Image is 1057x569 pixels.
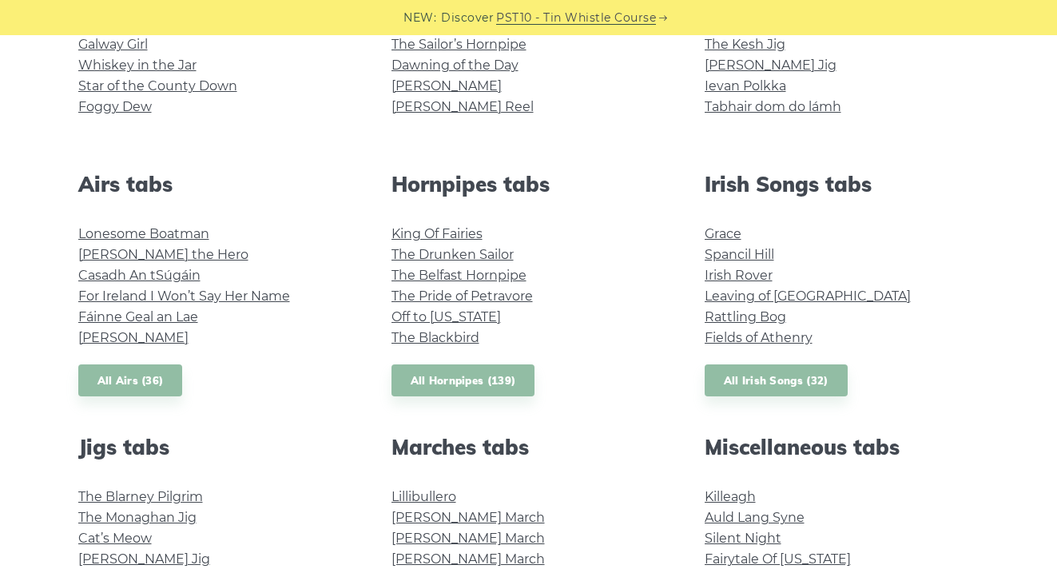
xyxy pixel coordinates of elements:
[391,172,666,197] h2: Hornpipes tabs
[496,9,656,27] a: PST10 - Tin Whistle Course
[705,435,980,460] h2: Miscellaneous tabs
[705,78,786,94] a: Ievan Polkka
[391,58,519,73] a: Dawning of the Day
[391,288,533,304] a: The Pride of Petravore
[78,78,237,94] a: Star of the County Down
[391,531,545,546] a: [PERSON_NAME] March
[441,9,494,27] span: Discover
[78,435,353,460] h2: Jigs tabs
[78,510,197,525] a: The Monaghan Jig
[78,172,353,197] h2: Airs tabs
[705,99,841,114] a: Tabhair dom do lámh
[78,309,198,324] a: Fáinne Geal an Lae
[705,58,836,73] a: [PERSON_NAME] Jig
[705,489,756,504] a: Killeagh
[705,288,911,304] a: Leaving of [GEOGRAPHIC_DATA]
[78,58,197,73] a: Whiskey in the Jar
[391,268,527,283] a: The Belfast Hornpipe
[78,247,248,262] a: [PERSON_NAME] the Hero
[391,435,666,460] h2: Marches tabs
[78,37,148,52] a: Galway Girl
[78,226,209,241] a: Lonesome Boatman
[78,99,152,114] a: Foggy Dew
[705,247,774,262] a: Spancil Hill
[391,551,545,567] a: [PERSON_NAME] March
[403,9,436,27] span: NEW:
[705,226,741,241] a: Grace
[705,37,785,52] a: The Kesh Jig
[391,247,514,262] a: The Drunken Sailor
[391,226,483,241] a: King Of Fairies
[391,510,545,525] a: [PERSON_NAME] March
[391,364,535,397] a: All Hornpipes (139)
[391,309,501,324] a: Off to [US_STATE]
[78,364,183,397] a: All Airs (36)
[705,551,851,567] a: Fairytale Of [US_STATE]
[391,99,534,114] a: [PERSON_NAME] Reel
[705,510,805,525] a: Auld Lang Syne
[78,330,189,345] a: [PERSON_NAME]
[78,531,152,546] a: Cat’s Meow
[391,330,479,345] a: The Blackbird
[78,489,203,504] a: The Blarney Pilgrim
[78,268,201,283] a: Casadh An tSúgáin
[78,551,210,567] a: [PERSON_NAME] Jig
[705,268,773,283] a: Irish Rover
[391,78,502,94] a: [PERSON_NAME]
[391,37,527,52] a: The Sailor’s Hornpipe
[705,531,781,546] a: Silent Night
[391,489,456,504] a: Lillibullero
[705,330,813,345] a: Fields of Athenry
[705,309,786,324] a: Rattling Bog
[705,172,980,197] h2: Irish Songs tabs
[705,364,848,397] a: All Irish Songs (32)
[78,288,290,304] a: For Ireland I Won’t Say Her Name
